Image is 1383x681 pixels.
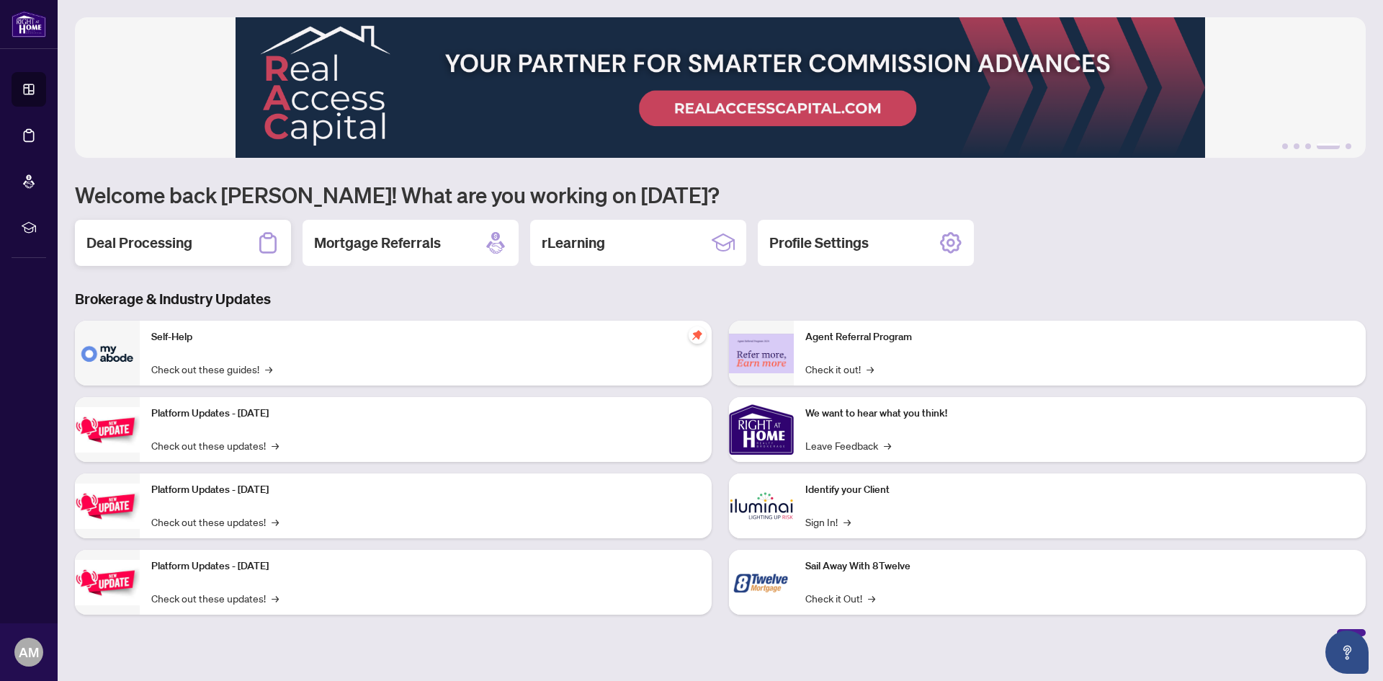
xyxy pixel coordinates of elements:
p: Self-Help [151,329,700,345]
button: 2 [1294,143,1299,149]
a: Leave Feedback→ [805,437,891,453]
p: Platform Updates - [DATE] [151,406,700,422]
p: Identify your Client [805,482,1354,498]
img: logo [12,11,46,37]
img: Self-Help [75,321,140,386]
span: → [272,437,279,453]
span: → [884,437,891,453]
button: Open asap [1325,631,1369,674]
span: pushpin [689,326,706,344]
h3: Brokerage & Industry Updates [75,289,1366,309]
h2: Mortgage Referrals [314,233,441,253]
span: → [868,590,875,606]
h1: Welcome back [PERSON_NAME]! What are you working on [DATE]? [75,181,1366,208]
button: 4 [1317,143,1340,149]
span: → [272,514,279,530]
img: Identify your Client [729,473,794,538]
img: Platform Updates - July 8, 2025 [75,484,140,529]
img: Slide 3 [75,17,1366,158]
img: Platform Updates - July 21, 2025 [75,407,140,453]
p: Agent Referral Program [805,329,1354,345]
h2: Profile Settings [769,233,869,253]
p: Platform Updates - [DATE] [151,482,700,498]
a: Sign In!→ [805,514,851,530]
img: Platform Updates - June 23, 2025 [75,560,140,605]
p: We want to hear what you think! [805,406,1354,422]
span: AM [19,642,39,662]
img: Sail Away With 8Twelve [729,550,794,615]
a: Check it Out!→ [805,590,875,606]
span: → [265,361,272,377]
a: Check out these updates!→ [151,437,279,453]
p: Platform Updates - [DATE] [151,558,700,574]
a: Check it out!→ [805,361,874,377]
a: Check out these updates!→ [151,590,279,606]
img: Agent Referral Program [729,334,794,373]
span: → [843,514,851,530]
button: 5 [1346,143,1351,149]
h2: Deal Processing [86,233,192,253]
p: Sail Away With 8Twelve [805,558,1354,574]
button: 3 [1305,143,1311,149]
button: 1 [1282,143,1288,149]
img: We want to hear what you think! [729,397,794,462]
a: Check out these guides!→ [151,361,272,377]
h2: rLearning [542,233,605,253]
span: → [272,590,279,606]
a: Check out these updates!→ [151,514,279,530]
span: → [867,361,874,377]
